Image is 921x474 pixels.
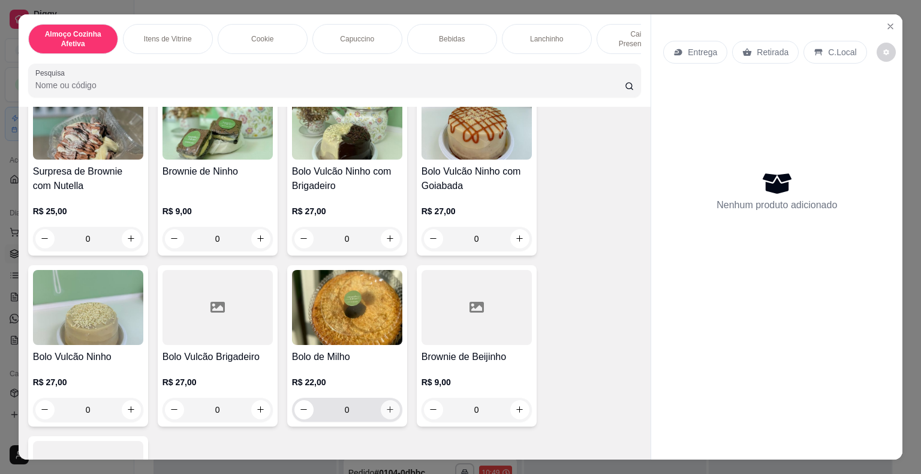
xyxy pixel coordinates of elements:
button: decrease-product-quantity [294,229,314,248]
input: Pesquisa [35,79,625,91]
img: product-image [422,85,532,160]
button: increase-product-quantity [510,400,529,419]
p: Cookie [251,34,273,44]
button: decrease-product-quantity [877,43,896,62]
img: product-image [292,270,402,345]
button: increase-product-quantity [251,229,270,248]
p: Itens de Vitrine [144,34,192,44]
h4: Bolo Vulcão Brigadeiro [162,350,273,364]
label: Pesquisa [35,68,69,78]
button: decrease-product-quantity [165,400,184,419]
p: Entrega [688,46,717,58]
button: decrease-product-quantity [165,229,184,248]
img: product-image [292,85,402,160]
button: Close [881,17,900,36]
button: decrease-product-quantity [294,400,314,419]
h4: Bolo Vulcão Ninho com Goiabada [422,164,532,193]
p: Lanchinho [530,34,563,44]
h4: Brownie de Beijinho [422,350,532,364]
p: R$ 27,00 [33,376,143,388]
h4: Bolo de Milho [292,350,402,364]
button: increase-product-quantity [251,400,270,419]
h4: Bolo Vulcão Ninho [33,350,143,364]
button: increase-product-quantity [122,400,141,419]
img: product-image [33,270,143,345]
button: increase-product-quantity [381,229,400,248]
h4: Brownie de Ninho [162,164,273,179]
button: increase-product-quantity [381,400,400,419]
p: Retirada [757,46,788,58]
img: product-image [162,85,273,160]
p: R$ 27,00 [162,376,273,388]
p: Caixas Presenteáveis [607,29,676,49]
p: R$ 27,00 [422,205,532,217]
p: R$ 9,00 [422,376,532,388]
p: R$ 9,00 [162,205,273,217]
button: decrease-product-quantity [424,400,443,419]
h4: Surpresa de Brownie com Nutella [33,164,143,193]
p: Almoço Cozinha Afetiva [38,29,108,49]
button: decrease-product-quantity [424,229,443,248]
h4: Bolo Vulcão Ninho com Brigadeiro [292,164,402,193]
button: increase-product-quantity [510,229,529,248]
button: decrease-product-quantity [35,400,55,419]
img: product-image [33,85,143,160]
p: R$ 25,00 [33,205,143,217]
p: R$ 27,00 [292,205,402,217]
p: Nenhum produto adicionado [717,198,837,212]
p: R$ 22,00 [292,376,402,388]
p: C.Local [828,46,856,58]
p: Bebidas [439,34,465,44]
p: Capuccino [340,34,374,44]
